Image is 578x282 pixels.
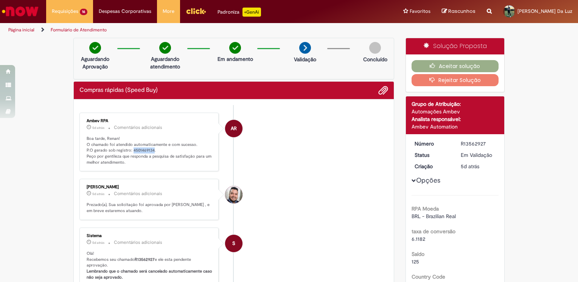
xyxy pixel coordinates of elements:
[412,251,424,257] b: Saldo
[6,23,380,37] ul: Trilhas de página
[92,192,104,196] span: 5d atrás
[51,27,107,33] a: Formulário de Atendimento
[114,124,162,131] small: Comentários adicionais
[378,85,388,95] button: Adicionar anexos
[225,120,242,137] div: Ambev RPA
[114,191,162,197] small: Comentários adicionais
[412,205,439,212] b: RPA Moeda
[232,234,235,253] span: S
[410,8,430,15] span: Favoritos
[92,126,104,130] span: 5d atrás
[8,27,34,33] a: Página inicial
[406,38,505,54] div: Solução Proposta
[517,8,572,14] span: [PERSON_NAME] Da Luz
[99,8,151,15] span: Despesas Corporativas
[461,163,479,170] span: 5d atrás
[412,273,445,280] b: Country Code
[369,42,381,54] img: img-circle-grey.png
[412,100,499,108] div: Grupo de Atribuição:
[87,234,213,238] div: Sistema
[92,126,104,130] time: 24/09/2025 13:48:39
[186,5,206,17] img: click_logo_yellow_360x200.png
[412,108,499,115] div: Automações Ambev
[225,235,242,252] div: System
[461,140,496,147] div: R13562927
[294,56,316,63] p: Validação
[412,123,499,130] div: Ambev Automation
[218,8,261,17] div: Padroniza
[114,239,162,246] small: Comentários adicionais
[442,8,475,15] a: Rascunhos
[229,42,241,54] img: check-circle-green.png
[147,55,183,70] p: Aguardando atendimento
[52,8,78,15] span: Requisições
[363,56,387,63] p: Concluído
[135,257,155,262] b: R13562927
[87,251,213,280] p: Olá! Recebemos seu chamado e ele esta pendente aprovação.
[87,268,213,280] b: Lembrando que o chamado será cancelado automaticamente caso não seja aprovado.
[92,240,104,245] time: 24/09/2025 13:00:21
[89,42,101,54] img: check-circle-green.png
[92,240,104,245] span: 5d atrás
[412,236,425,242] span: 6.1182
[79,87,158,94] h2: Compras rápidas (Speed Buy) Histórico de tíquete
[448,8,475,15] span: Rascunhos
[412,258,419,265] span: 125
[231,119,237,138] span: AR
[409,151,455,159] dt: Status
[77,55,113,70] p: Aguardando Aprovação
[218,55,253,63] p: Em andamento
[87,185,213,189] div: [PERSON_NAME]
[87,202,213,214] p: Prezado(a), Sua solicitação foi aprovada por [PERSON_NAME] , e em breve estaremos atuando.
[461,163,479,170] time: 24/09/2025 13:00:10
[409,140,455,147] dt: Número
[461,151,496,159] div: Em Validação
[163,8,174,15] span: More
[159,42,171,54] img: check-circle-green.png
[412,228,455,235] b: taxa de conversão
[87,136,213,166] p: Boa tarde, Renan! O chamado foi atendido automaticamente e com sucesso. P.O gerado sob registro: ...
[412,74,499,86] button: Rejeitar Solução
[1,4,40,19] img: ServiceNow
[92,192,104,196] time: 24/09/2025 13:31:57
[409,163,455,170] dt: Criação
[225,186,242,203] div: Thiago Da Silva Takaoka
[299,42,311,54] img: arrow-next.png
[412,213,456,220] span: BRL - Brazilian Real
[461,163,496,170] div: 24/09/2025 13:00:10
[87,119,213,123] div: Ambev RPA
[80,9,87,15] span: 16
[242,8,261,17] p: +GenAi
[412,60,499,72] button: Aceitar solução
[412,115,499,123] div: Analista responsável:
